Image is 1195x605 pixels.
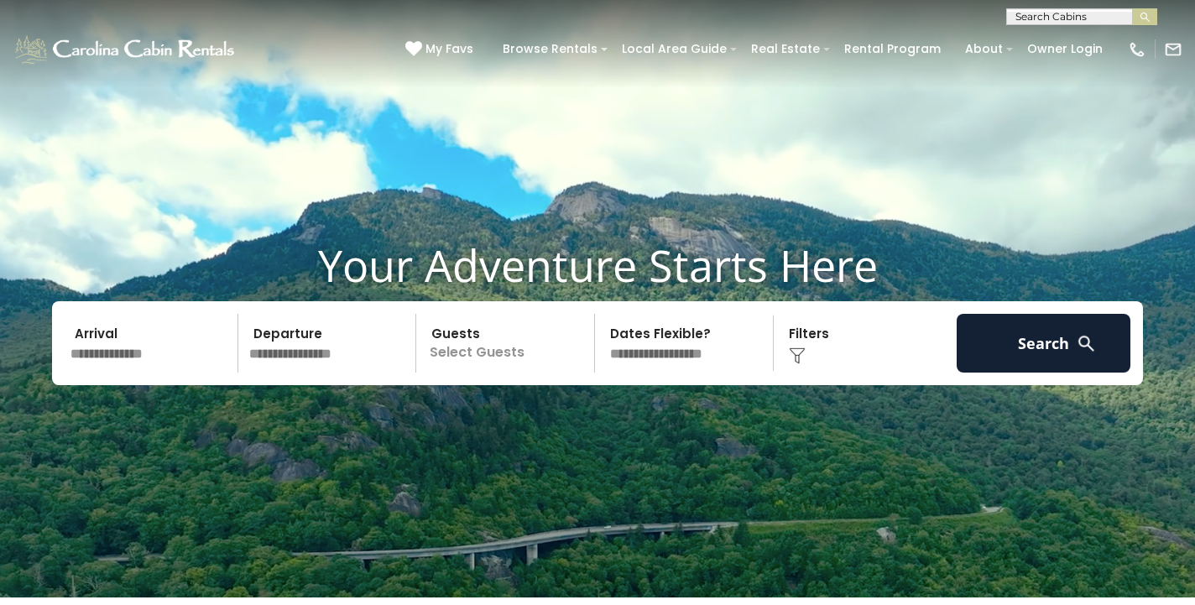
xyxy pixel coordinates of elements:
img: White-1-1-2.png [13,33,239,66]
img: mail-regular-white.png [1164,40,1182,59]
button: Search [957,314,1130,373]
a: Rental Program [836,36,949,62]
span: My Favs [425,40,473,58]
a: Browse Rentals [494,36,606,62]
img: filter--v1.png [789,347,806,364]
a: My Favs [405,40,477,59]
a: Local Area Guide [613,36,735,62]
a: Real Estate [743,36,828,62]
a: About [957,36,1011,62]
h1: Your Adventure Starts Here [13,239,1182,291]
img: search-regular-white.png [1076,333,1097,354]
img: phone-regular-white.png [1128,40,1146,59]
a: Owner Login [1019,36,1111,62]
p: Select Guests [421,314,594,373]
